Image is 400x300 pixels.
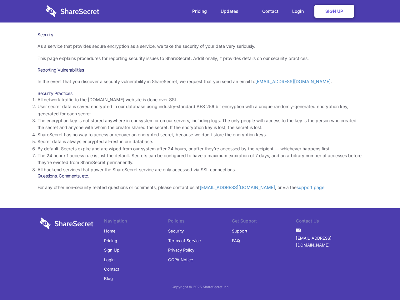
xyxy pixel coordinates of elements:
[168,236,201,245] a: Terms of Service
[37,91,362,96] h3: Security Practices
[37,117,362,131] li: The encryption key is not stored anywhere in our system or on our servers, including logs. The on...
[296,217,360,226] li: Contact Us
[297,185,324,190] a: support page
[104,264,119,274] a: Contact
[255,79,331,84] a: [EMAIL_ADDRESS][DOMAIN_NAME]
[168,255,193,264] a: CCPA Notice
[168,245,194,255] a: Privacy Policy
[37,138,362,145] li: Secret data is always encrypted at-rest in our database.
[37,103,362,117] li: User secret data is saved encrypted in our database using industry-standard AES 256 bit encryptio...
[37,152,362,166] li: The 24 hour / 1 access rule is just the default. Secrets can be configured to have a maximum expi...
[37,166,362,173] li: All backend services that power the ShareSecret service are only accessed via SSL connections.
[104,274,113,283] a: Blog
[37,145,362,152] li: By default, Secrets expire and are wiped from our system after 24 hours, or after they’re accesse...
[40,217,93,229] img: logo-wordmark-white-trans-d4663122ce5f474addd5e946df7df03e33cb6a1c49d2221995e7729f52c070b2.svg
[104,217,168,226] li: Navigation
[37,67,362,73] h3: Reporting Vulnerabilities
[104,245,119,255] a: Sign Up
[232,217,296,226] li: Get Support
[37,96,362,103] li: All network traffic to the [DOMAIN_NAME] website is done over SSL.
[256,2,285,21] a: Contact
[37,184,362,191] p: For any other non-security related questions or comments, please contact us at , or via the .
[37,32,362,37] h1: Security
[104,255,115,264] a: Login
[104,226,116,236] a: Home
[168,217,232,226] li: Policies
[46,5,99,17] img: logo-wordmark-white-trans-d4663122ce5f474addd5e946df7df03e33cb6a1c49d2221995e7729f52c070b2.svg
[37,43,362,50] p: As a service that provides secure encryption as a service, we take the security of your data very...
[37,131,362,138] li: ShareSecret has no way to access or recover an encrypted secret, because we don’t store the encry...
[296,233,360,250] a: [EMAIL_ADDRESS][DOMAIN_NAME]
[37,78,362,85] p: In the event that you discover a security vulnerability in ShareSecret, we request that you send ...
[37,173,362,179] h3: Questions, Comments, etc.
[168,226,184,236] a: Security
[37,55,362,62] p: This page explains procedures for reporting security issues to ShareSecret. Additionally, it prov...
[232,236,240,245] a: FAQ
[104,236,117,245] a: Pricing
[232,226,247,236] a: Support
[314,5,354,18] a: Sign Up
[286,2,313,21] a: Login
[200,185,275,190] a: [EMAIL_ADDRESS][DOMAIN_NAME]
[186,2,213,21] a: Pricing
